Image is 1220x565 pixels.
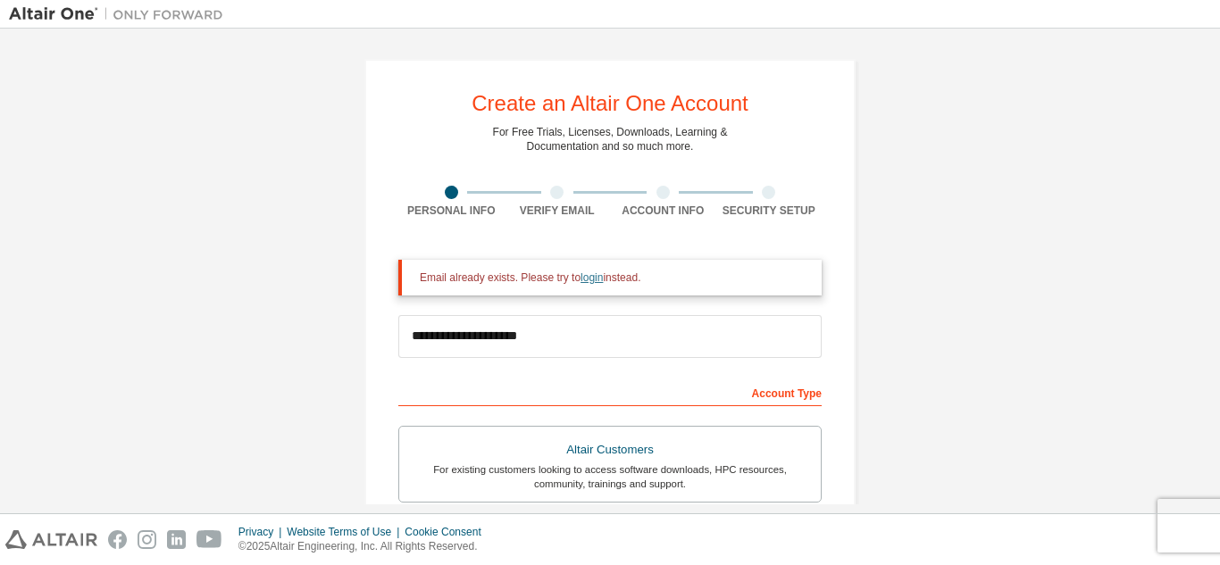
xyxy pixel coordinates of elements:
img: instagram.svg [138,530,156,549]
p: © 2025 Altair Engineering, Inc. All Rights Reserved. [238,539,492,554]
img: Altair One [9,5,232,23]
div: Altair Customers [410,437,810,462]
div: Privacy [238,525,287,539]
div: Account Info [610,204,716,218]
img: linkedin.svg [167,530,186,549]
div: For existing customers looking to access software downloads, HPC resources, community, trainings ... [410,462,810,491]
img: facebook.svg [108,530,127,549]
img: altair_logo.svg [5,530,97,549]
div: Email already exists. Please try to instead. [420,270,807,285]
div: For Free Trials, Licenses, Downloads, Learning & Documentation and so much more. [493,125,728,154]
div: Account Type [398,378,822,406]
div: Verify Email [505,204,611,218]
div: Website Terms of Use [287,525,405,539]
div: Security Setup [716,204,823,218]
div: Create an Altair One Account [472,93,748,114]
div: Cookie Consent [405,525,491,539]
div: Personal Info [398,204,505,218]
img: youtube.svg [196,530,222,549]
a: login [581,271,603,284]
